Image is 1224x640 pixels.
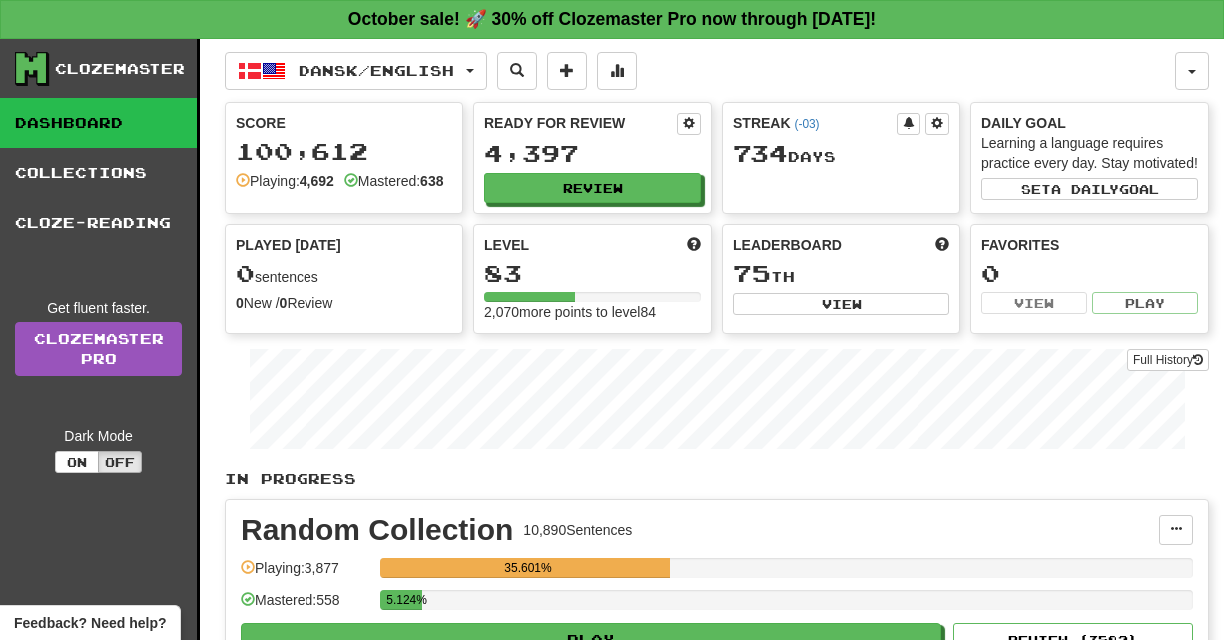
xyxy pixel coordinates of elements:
div: Favorites [981,235,1198,255]
div: sentences [236,261,452,287]
button: Dansk/English [225,52,487,90]
p: In Progress [225,469,1209,489]
span: Level [484,235,529,255]
div: Mastered: 558 [241,590,370,623]
button: Off [98,451,142,473]
span: 0 [236,259,255,287]
button: Seta dailygoal [981,178,1198,200]
div: Dark Mode [15,426,182,446]
button: View [981,292,1087,314]
div: Ready for Review [484,113,677,133]
button: Search sentences [497,52,537,90]
button: Add sentence to collection [547,52,587,90]
strong: October sale! 🚀 30% off Clozemaster Pro now through [DATE]! [348,9,876,29]
span: Played [DATE] [236,235,341,255]
div: 35.601% [386,558,670,578]
div: 4,397 [484,141,701,166]
span: 734 [733,139,788,167]
div: 5.124% [386,590,421,610]
button: On [55,451,99,473]
div: New / Review [236,293,452,313]
strong: 0 [236,295,244,311]
span: a daily [1051,182,1119,196]
div: Daily Goal [981,113,1198,133]
div: 83 [484,261,701,286]
span: Score more points to level up [687,235,701,255]
div: Streak [733,113,897,133]
a: ClozemasterPro [15,322,182,376]
button: Play [1092,292,1198,314]
div: Learning a language requires practice every day. Stay motivated! [981,133,1198,173]
span: Leaderboard [733,235,842,255]
div: 0 [981,261,1198,286]
span: 75 [733,259,771,287]
button: More stats [597,52,637,90]
div: Clozemaster [55,59,185,79]
strong: 638 [420,173,443,189]
span: Dansk / English [299,62,454,79]
span: This week in points, UTC [935,235,949,255]
strong: 4,692 [300,173,334,189]
div: Day s [733,141,949,167]
div: Get fluent faster. [15,298,182,318]
div: Playing: [236,171,334,191]
strong: 0 [280,295,288,311]
div: Score [236,113,452,133]
button: View [733,293,949,315]
button: Full History [1127,349,1209,371]
div: 2,070 more points to level 84 [484,302,701,321]
div: Random Collection [241,515,513,545]
div: Playing: 3,877 [241,558,370,591]
a: (-03) [794,117,819,131]
span: Open feedback widget [14,613,166,633]
div: 100,612 [236,139,452,164]
div: th [733,261,949,287]
button: Review [484,173,701,203]
div: 10,890 Sentences [523,520,632,540]
div: Mastered: [344,171,444,191]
